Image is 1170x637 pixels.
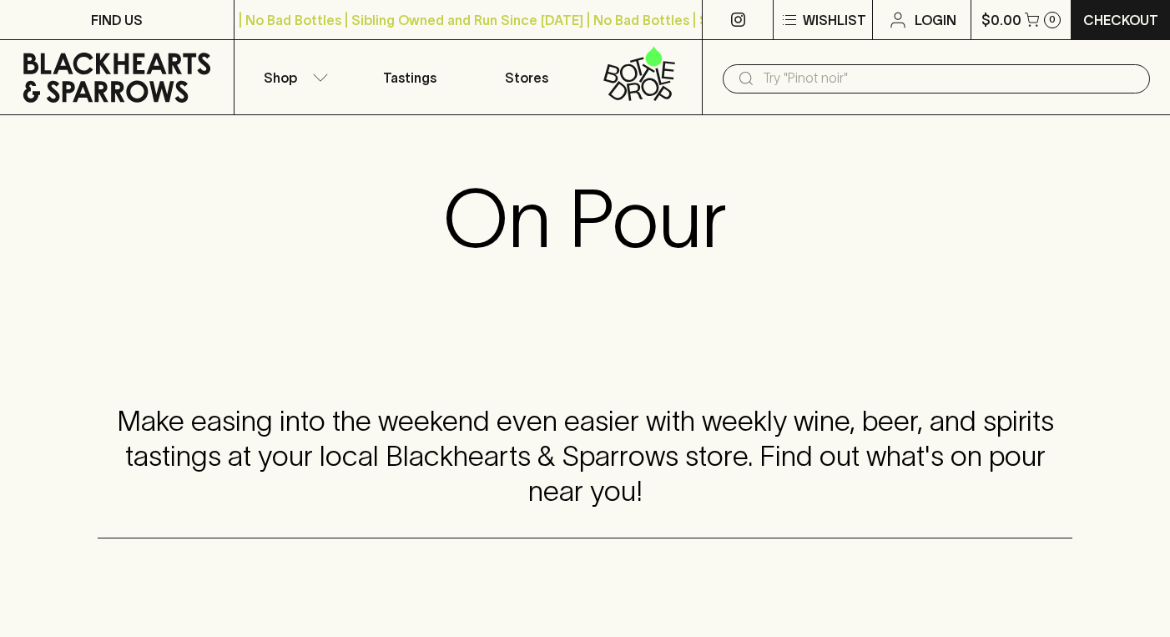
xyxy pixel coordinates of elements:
h1: On Pour [443,172,728,265]
p: Shop [264,68,297,88]
p: 0 [1049,15,1056,24]
input: Try "Pinot noir" [763,65,1137,92]
a: Stores [468,40,585,114]
p: Stores [505,68,548,88]
button: Shop [235,40,351,114]
a: Tastings [351,40,468,114]
p: Login [915,10,956,30]
p: FIND US [91,10,143,30]
p: Checkout [1083,10,1158,30]
p: Tastings [383,68,436,88]
p: Wishlist [803,10,866,30]
p: $0.00 [981,10,1021,30]
h4: Make easing into the weekend even easier with weekly wine, beer, and spirits tastings at your loc... [98,404,1072,509]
